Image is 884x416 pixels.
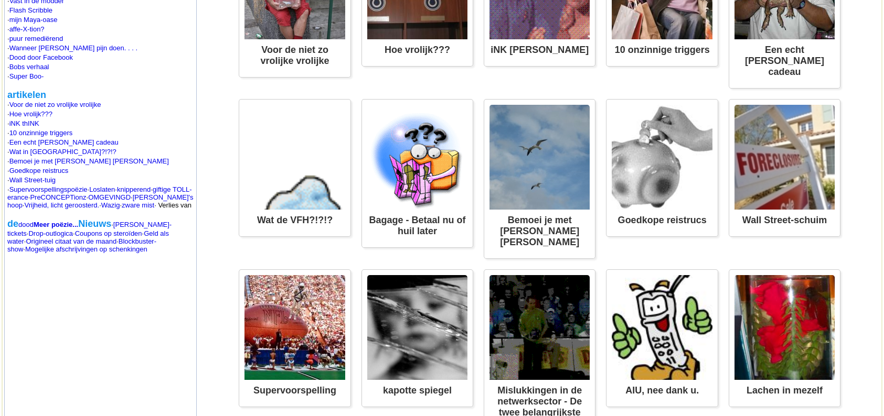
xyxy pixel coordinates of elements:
[7,6,9,14] font: ·
[7,61,8,63] img: shim.gif
[7,14,8,16] img: shim.gif
[7,35,9,42] font: ·
[7,185,192,201] a: giftige TOLL-erance
[615,45,710,55] font: 10 onzinnige triggers
[7,346,8,347] img: shim.gif
[253,385,336,396] font: Supervoorspelling
[7,237,156,253] font: Blockbuster-show
[7,71,8,72] img: shim.gif
[7,229,169,245] a: Geld als water
[9,157,169,165] a: Bemoei je met [PERSON_NAME] [PERSON_NAME]
[34,221,78,228] a: Meer poëzie...
[734,275,835,401] a: artikel Afbeelding Lachen in mezelf
[28,229,73,237] a: Drop-outlogica
[7,399,8,401] img: shim.gif
[9,148,116,156] font: Wat in [GEOGRAPHIC_DATA]?!?!?
[9,25,45,33] a: affe-X-tion?
[9,53,73,61] a: Dood door Facebook
[23,245,25,253] font: ·
[27,229,29,237] font: ·
[612,105,712,231] a: artikel Afbeelding Goedkope reistrucs
[367,275,467,401] a: artikel Afbeelding kapotte spiegel
[30,193,86,201] a: PreCONCEPTionz
[7,33,8,35] img: shim.gif
[78,218,111,229] font: Nieuws
[7,174,8,176] img: shim.gif
[25,245,147,253] a: Mogelijke afschrijvingen op schenkingen
[7,129,9,137] font: ·
[9,101,101,108] a: Voor de niet zo vrolijke vrolijke
[612,105,712,210] img: artikel Afbeelding
[88,193,131,201] a: OMGEVINGD
[7,218,18,229] font: de
[116,237,119,245] font: ·
[142,229,144,237] font: ·
[25,201,100,209] a: Vrijheid, licht geroosterd.
[73,229,75,237] font: ·
[7,289,8,291] img: shim.gif
[7,157,9,165] font: ·
[7,165,8,167] img: shim.gif
[257,215,333,225] font: Wat de VFH?!?!?
[9,6,52,14] font: Flash Scribble
[367,105,467,210] img: artikel Afbeelding
[7,409,8,410] img: shim.gif
[385,45,450,55] font: Hoe vrolijk???
[7,193,194,209] font: [PERSON_NAME]'s hoop
[7,336,8,338] img: shim.gif
[7,176,9,184] font: ·
[18,221,34,228] a: dood
[7,318,8,319] img: shim.gif
[7,299,8,300] img: shim.gif
[747,385,823,396] font: Lachen in mezelf
[151,185,153,193] font: ·
[244,275,345,401] a: artikel Afbeelding Supervoorspelling
[7,209,8,211] img: shim.gif
[154,201,191,209] font: · Verlies van
[122,201,154,209] a: zware mist
[7,44,9,52] font: ·
[75,229,142,237] a: Coupons op steroïden
[89,185,115,193] a: Loslaten
[9,44,137,52] font: Wanneer [PERSON_NAME] pijn doen. . . .
[9,110,52,118] font: Hoe vrolijk???
[111,221,113,228] font: ·
[87,193,89,201] font: ·
[7,16,9,24] font: ·
[7,127,8,129] img: shim.gif
[9,119,39,127] font: iNK thINK
[9,185,88,193] a: Supervoorspellingspoëzie
[489,105,590,253] a: artikel Afbeelding Bemoei je met [PERSON_NAME] [PERSON_NAME]
[489,275,590,380] img: artikel Afbeelding
[7,390,8,391] img: shim.gif
[244,105,345,210] img: artikel Afbeelding
[612,275,712,380] img: artikel Afbeelding
[9,176,56,184] a: Wall Street-tuig
[7,138,9,146] font: ·
[9,167,69,174] a: Goedkope reistrucs
[9,35,63,42] a: puur remediërend
[7,90,46,100] font: artikelen
[9,72,44,80] a: Super Boo-
[101,201,120,209] a: Wazig
[7,25,9,33] font: ·
[7,119,9,127] font: ·
[9,16,58,24] a: mijn Maya-oase
[9,138,119,146] a: Een echt [PERSON_NAME] cadeau
[625,385,699,396] font: AIU, nee dank u.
